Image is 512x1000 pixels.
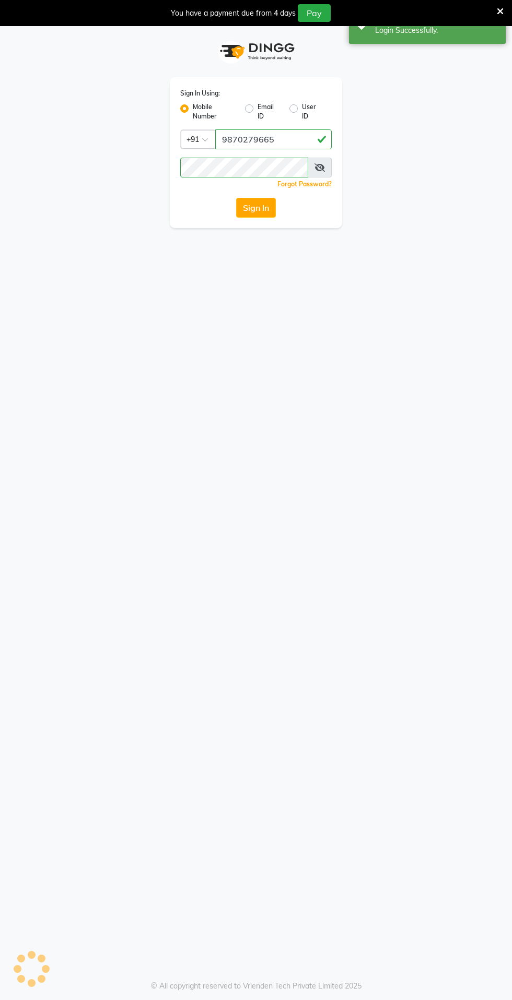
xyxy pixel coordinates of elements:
input: Username [215,129,332,149]
div: Login Successfully. [375,25,498,36]
label: Mobile Number [193,102,237,121]
div: You have a payment due from 4 days [171,8,296,19]
button: Sign In [236,198,276,218]
label: Sign In Using: [180,89,220,98]
label: Email ID [258,102,281,121]
input: Username [180,158,308,177]
img: logo1.svg [214,36,298,67]
a: Forgot Password? [277,180,332,188]
label: User ID [302,102,323,121]
button: Pay [298,4,331,22]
